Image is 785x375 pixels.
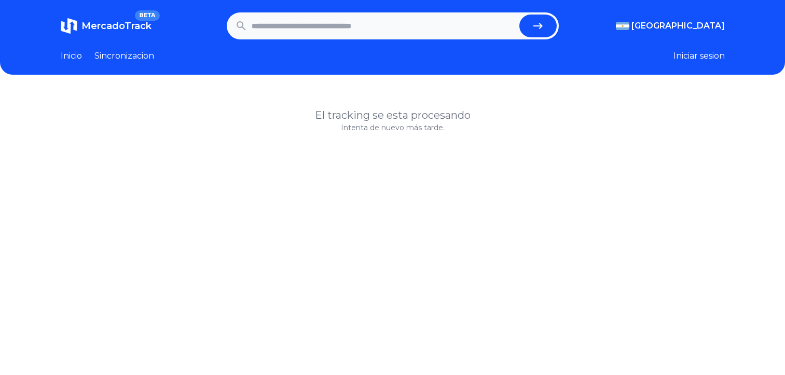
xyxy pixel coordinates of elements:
[61,18,152,34] a: MercadoTrackBETA
[616,22,629,30] img: Argentina
[81,20,152,32] span: MercadoTrack
[61,122,725,133] p: Intenta de nuevo más tarde.
[94,50,154,62] a: Sincronizacion
[616,20,725,32] button: [GEOGRAPHIC_DATA]
[61,50,82,62] a: Inicio
[631,20,725,32] span: [GEOGRAPHIC_DATA]
[61,18,77,34] img: MercadoTrack
[135,10,159,21] span: BETA
[673,50,725,62] button: Iniciar sesion
[61,108,725,122] h1: El tracking se esta procesando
